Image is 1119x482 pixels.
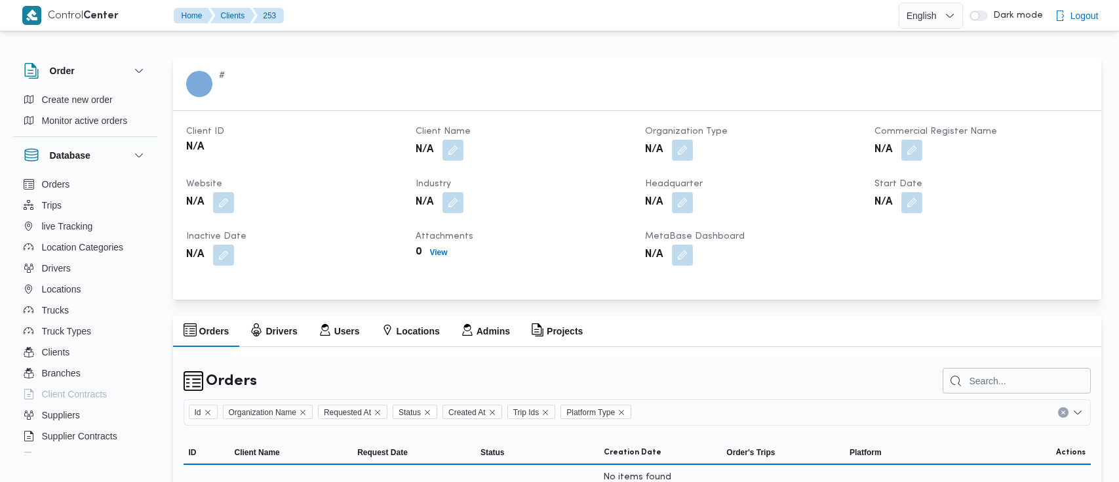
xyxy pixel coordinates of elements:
div: Order [13,89,157,136]
button: Locations [18,279,152,300]
h3: Order [50,63,75,79]
span: Platform Type [560,405,631,419]
span: Attachments [416,232,473,241]
span: Trips [42,197,62,213]
button: Remove Status from selection in this group [423,409,431,416]
button: ID [184,442,229,463]
span: ID [189,447,197,458]
h2: Drivers [265,323,297,339]
button: Clients [210,8,256,24]
span: Requested At [318,405,387,419]
span: Client Contracts [42,386,108,402]
button: Remove Platform Type from selection in this group [618,409,625,416]
button: Truck Types [18,321,152,342]
button: live Tracking [18,216,152,237]
span: Drivers [42,260,71,276]
span: Requested At [324,405,371,420]
span: Id [195,405,201,420]
span: Location Categories [42,239,124,255]
button: Client Name [229,442,353,463]
h2: Orders [206,370,257,393]
button: Clear input [1058,407,1069,418]
span: Branches [42,365,81,381]
b: N/A [874,142,892,158]
img: X8yXhbKr1z7QwAAAABJRU5ErkJggg== [22,6,41,25]
span: Start Date [874,180,922,188]
button: Monitor active orders [18,110,152,131]
button: Home [174,8,213,24]
b: N/A [416,142,433,158]
span: Platform Type [566,405,615,420]
b: 0 [416,245,422,260]
span: MetaBase dashboard [645,232,745,241]
button: Remove Organization Name from selection in this group [299,409,307,416]
span: Organization Type [645,127,728,136]
button: Status [475,442,599,463]
span: Order's Trips [726,447,775,458]
button: Orders [18,174,152,195]
span: Actions [1056,447,1086,458]
h2: Admins [477,323,510,339]
b: N/A [645,142,663,158]
span: Id [189,405,218,419]
button: 253 [252,8,284,24]
div: Database [13,174,157,458]
button: Clients [18,342,152,363]
span: Creation Date [604,447,661,458]
span: Headquarter [645,180,703,188]
span: Client Name [416,127,471,136]
input: Search... [943,368,1091,393]
span: Client ID [186,127,224,136]
b: N/A [645,247,663,263]
span: Created At [442,405,502,419]
span: Trip Ids [507,405,556,419]
h2: Projects [547,323,583,339]
button: Trips [18,195,152,216]
button: Create new order [18,89,152,110]
span: Status [393,405,437,419]
button: Order's Trips [721,442,844,463]
span: Status [399,405,421,420]
b: N/A [874,195,892,211]
h2: Orders [199,323,229,339]
button: Location Categories [18,237,152,258]
span: Orders [42,176,70,192]
span: Website [186,180,222,188]
span: Status [481,447,505,458]
button: Remove Trip Ids from selection in this group [541,409,549,416]
span: Devices [42,449,75,465]
b: N/A [186,140,204,155]
b: N/A [416,195,433,211]
span: # [219,71,225,81]
span: Trip Ids [513,405,540,420]
button: Order [24,63,147,79]
span: Organization Name [223,405,313,419]
span: Industry [416,180,451,188]
button: Supplier Contracts [18,426,152,447]
button: Platform [844,442,968,463]
span: Truck Types [42,323,91,339]
span: live Tracking [42,218,93,234]
span: Client Name [235,447,280,458]
span: Platform [850,447,882,458]
b: View [430,248,448,257]
span: Inactive Date [186,232,246,241]
button: Trucks [18,300,152,321]
h2: Users [334,323,360,339]
button: Logout [1050,3,1104,29]
span: Clients [42,344,70,360]
span: Monitor active orders [42,113,128,129]
button: Open list of options [1072,407,1083,418]
b: N/A [645,195,663,211]
button: View [425,245,453,260]
h2: Locations [397,323,440,339]
span: Suppliers [42,407,80,423]
button: Devices [18,447,152,468]
span: Created At [448,405,486,420]
button: Drivers [18,258,152,279]
span: Organization Name [229,405,296,420]
span: Locations [42,281,81,297]
h3: Database [50,148,90,163]
span: Request Date [357,447,408,458]
span: Create new order [42,92,113,108]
